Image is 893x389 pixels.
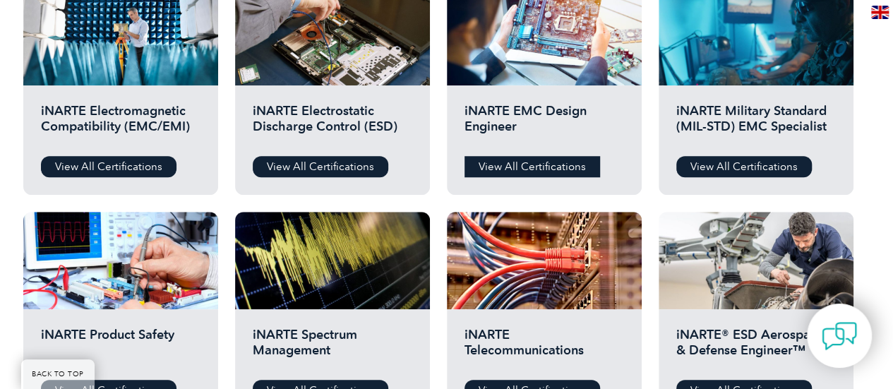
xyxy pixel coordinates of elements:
h2: iNARTE Electromagnetic Compatibility (EMC/EMI) [41,103,200,145]
h2: iNARTE Electrostatic Discharge Control (ESD) [253,103,412,145]
a: BACK TO TOP [21,359,95,389]
h2: iNARTE EMC Design Engineer [465,103,624,145]
img: contact-chat.png [822,318,857,354]
h2: iNARTE Spectrum Management [253,327,412,369]
img: en [871,6,889,19]
h2: iNARTE Product Safety [41,327,200,369]
h2: iNARTE Military Standard (MIL-STD) EMC Specialist [676,103,836,145]
a: View All Certifications [253,156,388,177]
a: View All Certifications [465,156,600,177]
a: View All Certifications [41,156,176,177]
h2: iNARTE® ESD Aerospace & Defense Engineer™ [676,327,836,369]
h2: iNARTE Telecommunications [465,327,624,369]
a: View All Certifications [676,156,812,177]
